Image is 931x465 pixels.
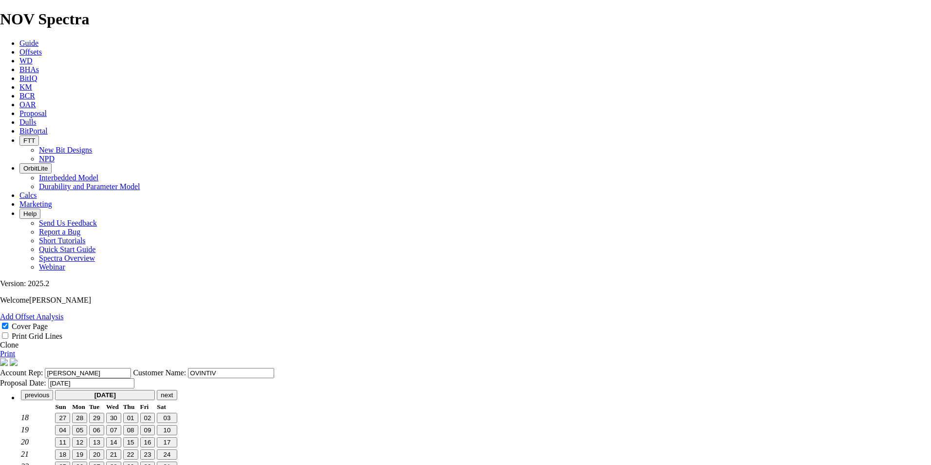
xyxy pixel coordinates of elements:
[19,127,48,135] span: BitPortal
[19,39,38,47] a: Guide
[72,403,85,410] small: Monday
[72,449,87,460] button: 19
[93,414,100,422] span: 29
[89,425,104,435] button: 06
[157,390,177,400] button: next
[21,413,29,422] em: 18
[140,413,155,423] button: 02
[76,439,83,446] span: 12
[23,165,48,172] span: OrbitLite
[55,449,70,460] button: 18
[39,155,55,163] a: NPD
[123,413,138,423] button: 01
[164,451,171,458] span: 24
[39,228,80,236] a: Report a Bug
[110,439,117,446] span: 14
[19,57,33,65] a: WD
[19,92,35,100] a: BCR
[25,391,49,399] span: previous
[29,296,91,304] span: [PERSON_NAME]
[55,425,70,435] button: 04
[144,426,151,434] span: 09
[157,403,166,410] small: Saturday
[59,426,66,434] span: 04
[89,437,104,447] button: 13
[19,74,37,82] a: BitIQ
[39,254,95,262] a: Spectra Overview
[144,439,151,446] span: 16
[127,451,134,458] span: 22
[89,403,99,410] small: Tuesday
[164,414,171,422] span: 03
[19,136,39,146] button: FTT
[12,322,48,330] label: Cover Page
[94,391,116,399] strong: [DATE]
[140,403,149,410] small: Friday
[19,100,36,109] a: OAR
[157,425,177,435] button: 10
[133,368,186,377] label: Customer Name:
[19,118,37,126] a: Dulls
[89,449,104,460] button: 20
[23,137,35,144] span: FTT
[21,426,29,434] em: 19
[19,83,32,91] a: KM
[106,425,121,435] button: 07
[21,390,53,400] button: previous
[164,439,171,446] span: 17
[39,245,95,253] a: Quick Start Guide
[93,426,100,434] span: 06
[39,236,86,245] a: Short Tutorials
[19,200,52,208] a: Marketing
[39,174,98,182] a: Interbedded Model
[21,438,29,446] em: 20
[72,413,87,423] button: 28
[55,437,70,447] button: 11
[19,48,42,56] span: Offsets
[76,414,83,422] span: 28
[55,413,70,423] button: 27
[110,426,117,434] span: 07
[93,451,100,458] span: 20
[12,332,62,340] label: Print Grid Lines
[39,219,97,227] a: Send Us Feedback
[123,449,138,460] button: 22
[19,191,37,199] a: Calcs
[106,413,121,423] button: 30
[106,437,121,447] button: 14
[110,451,117,458] span: 21
[21,450,29,458] em: 21
[76,426,83,434] span: 05
[19,65,39,74] a: BHAs
[140,449,155,460] button: 23
[72,425,87,435] button: 05
[144,414,151,422] span: 02
[19,209,40,219] button: Help
[127,426,134,434] span: 08
[140,425,155,435] button: 09
[59,439,66,446] span: 11
[19,163,52,174] button: OrbitLite
[39,182,140,191] a: Durability and Parameter Model
[106,403,119,410] small: Wednesday
[59,414,66,422] span: 27
[59,451,66,458] span: 18
[127,414,134,422] span: 01
[19,109,47,117] a: Proposal
[55,403,66,410] small: Sunday
[39,146,92,154] a: New Bit Designs
[161,391,173,399] span: next
[39,263,65,271] a: Webinar
[110,414,117,422] span: 30
[127,439,134,446] span: 15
